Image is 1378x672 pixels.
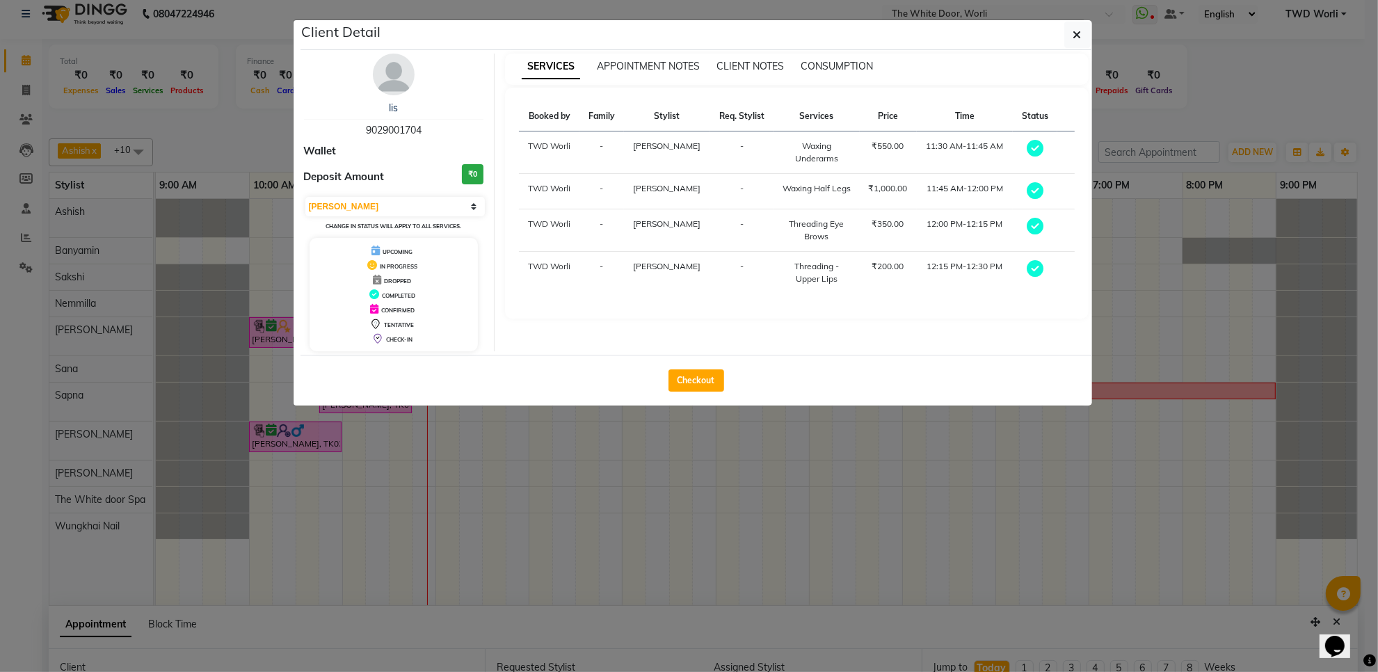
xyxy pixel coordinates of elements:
td: TWD Worli [519,174,579,209]
td: - [579,174,624,209]
button: Checkout [668,369,724,392]
th: Booked by [519,102,579,131]
th: Status [1013,102,1057,131]
a: lis [389,102,398,114]
span: Wallet [304,143,337,159]
span: Deposit Amount [304,169,385,185]
th: Stylist [624,102,710,131]
iframe: chat widget [1320,616,1364,658]
th: Req. Stylist [710,102,774,131]
td: 11:30 AM-11:45 AM [917,131,1014,174]
td: 12:15 PM-12:30 PM [917,252,1014,294]
td: TWD Worli [519,252,579,294]
span: APPOINTMENT NOTES [597,60,700,72]
span: IN PROGRESS [380,263,417,270]
div: ₹200.00 [868,260,908,273]
span: CLIENT NOTES [716,60,784,72]
span: [PERSON_NAME] [633,218,700,229]
h3: ₹0 [462,164,483,184]
th: Price [860,102,917,131]
span: [PERSON_NAME] [633,141,700,151]
div: ₹1,000.00 [868,182,908,195]
td: TWD Worli [519,209,579,252]
span: DROPPED [384,278,411,285]
small: Change in status will apply to all services. [326,223,461,230]
span: 9029001704 [366,124,422,136]
td: - [710,252,774,294]
span: UPCOMING [383,248,412,255]
td: 12:00 PM-12:15 PM [917,209,1014,252]
img: avatar [373,54,415,95]
th: Family [579,102,624,131]
td: 11:45 AM-12:00 PM [917,174,1014,209]
td: - [579,131,624,174]
div: ₹550.00 [868,140,908,152]
span: COMPLETED [382,292,415,299]
div: Threading - Upper Lips [782,260,851,285]
h5: Client Detail [302,22,381,42]
th: Time [917,102,1014,131]
div: Threading Eye Brows [782,218,851,243]
td: TWD Worli [519,131,579,174]
span: [PERSON_NAME] [633,183,700,193]
td: - [579,252,624,294]
div: Waxing Underarms [782,140,851,165]
td: - [710,131,774,174]
span: [PERSON_NAME] [633,261,700,271]
th: Services [774,102,859,131]
div: ₹350.00 [868,218,908,230]
span: SERVICES [522,54,580,79]
span: TENTATIVE [384,321,414,328]
td: - [710,174,774,209]
td: - [579,209,624,252]
td: - [710,209,774,252]
span: CONFIRMED [381,307,415,314]
span: CONSUMPTION [801,60,873,72]
div: Waxing Half Legs [782,182,851,195]
span: CHECK-IN [386,336,412,343]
